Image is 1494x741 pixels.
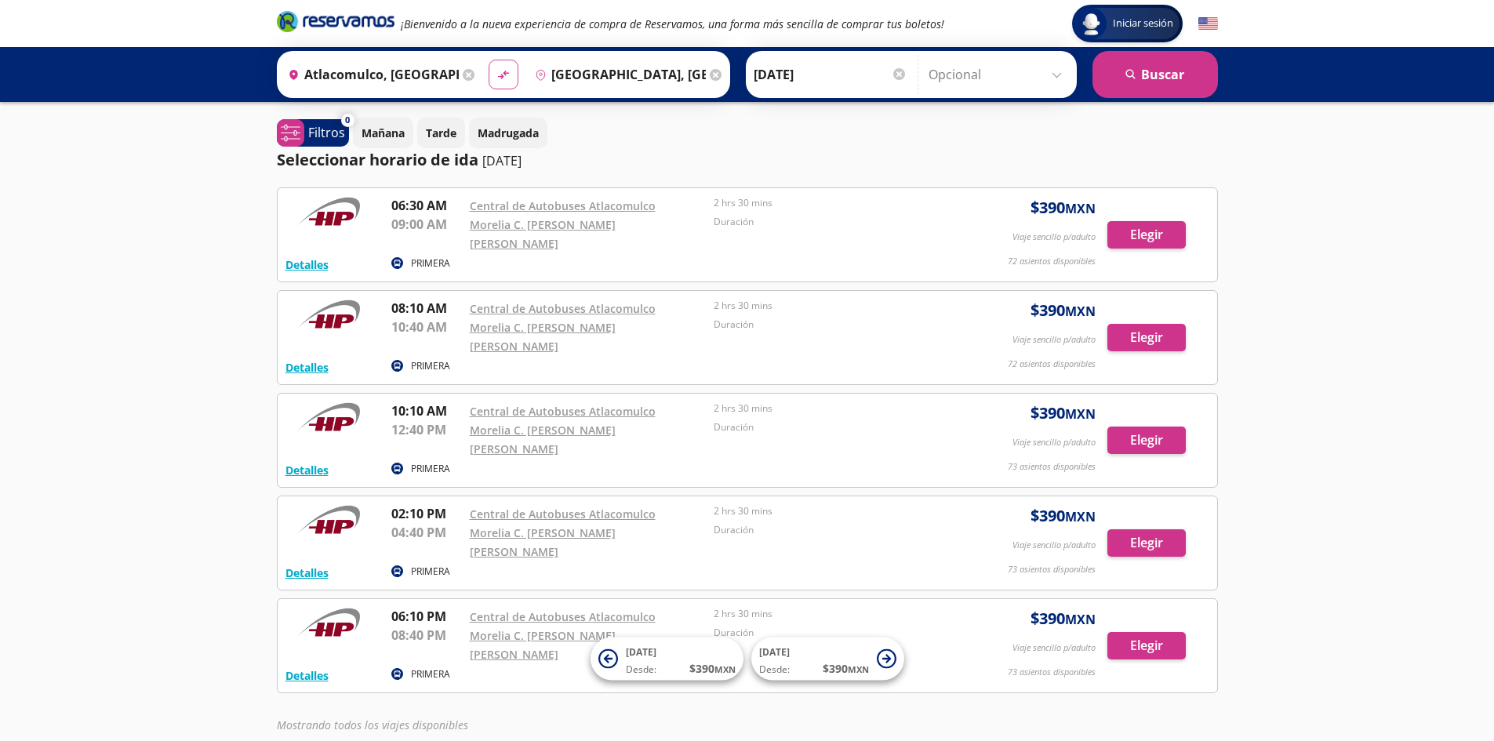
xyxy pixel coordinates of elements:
[391,420,462,439] p: 12:40 PM
[929,55,1069,94] input: Opcional
[277,119,349,147] button: 0Filtros
[848,663,869,675] small: MXN
[714,504,951,518] p: 2 hrs 30 mins
[1107,632,1186,659] button: Elegir
[426,125,456,141] p: Tarde
[714,215,951,229] p: Duración
[417,118,465,148] button: Tarde
[285,565,329,581] button: Detalles
[470,423,616,456] a: Morelia C. [PERSON_NAME] [PERSON_NAME]
[411,359,450,373] p: PRIMERA
[529,55,706,94] input: Buscar Destino
[1012,333,1096,347] p: Viaje sencillo p/adulto
[277,148,478,172] p: Seleccionar horario de ida
[714,663,736,675] small: MXN
[285,462,329,478] button: Detalles
[391,318,462,336] p: 10:40 AM
[282,55,459,94] input: Buscar Origen
[308,123,345,142] p: Filtros
[391,215,462,234] p: 09:00 AM
[411,565,450,579] p: PRIMERA
[469,118,547,148] button: Madrugada
[277,9,394,33] i: Brand Logo
[1107,427,1186,454] button: Elegir
[277,717,468,732] em: Mostrando todos los viajes disponibles
[1065,303,1096,320] small: MXN
[391,196,462,215] p: 06:30 AM
[391,626,462,645] p: 08:40 PM
[1092,51,1218,98] button: Buscar
[1107,529,1186,557] button: Elegir
[482,151,522,170] p: [DATE]
[391,607,462,626] p: 06:10 PM
[391,401,462,420] p: 10:10 AM
[285,196,372,227] img: RESERVAMOS
[362,125,405,141] p: Mañana
[285,667,329,684] button: Detalles
[285,299,372,330] img: RESERVAMOS
[470,198,656,213] a: Central de Autobuses Atlacomulco
[1031,299,1096,322] span: $ 390
[411,462,450,476] p: PRIMERA
[714,196,951,210] p: 2 hrs 30 mins
[759,645,790,659] span: [DATE]
[714,318,951,332] p: Duración
[470,525,616,559] a: Morelia C. [PERSON_NAME] [PERSON_NAME]
[823,660,869,677] span: $ 390
[1031,196,1096,220] span: $ 390
[714,626,951,640] p: Duración
[1031,504,1096,528] span: $ 390
[1107,324,1186,351] button: Elegir
[1107,16,1180,31] span: Iniciar sesión
[1012,539,1096,552] p: Viaje sencillo p/adulto
[1012,436,1096,449] p: Viaje sencillo p/adulto
[591,637,743,681] button: [DATE]Desde:$390MXN
[1065,405,1096,423] small: MXN
[714,607,951,621] p: 2 hrs 30 mins
[345,114,350,127] span: 0
[759,663,790,677] span: Desde:
[1008,255,1096,268] p: 72 asientos disponibles
[470,301,656,316] a: Central de Autobuses Atlacomulco
[754,55,907,94] input: Elegir Fecha
[1065,508,1096,525] small: MXN
[470,217,616,251] a: Morelia C. [PERSON_NAME] [PERSON_NAME]
[470,628,616,662] a: Morelia C. [PERSON_NAME] [PERSON_NAME]
[1012,641,1096,655] p: Viaje sencillo p/adulto
[353,118,413,148] button: Mañana
[285,256,329,273] button: Detalles
[1012,231,1096,244] p: Viaje sencillo p/adulto
[411,256,450,271] p: PRIMERA
[478,125,539,141] p: Madrugada
[626,663,656,677] span: Desde:
[401,16,944,31] em: ¡Bienvenido a la nueva experiencia de compra de Reservamos, una forma más sencilla de comprar tus...
[714,299,951,313] p: 2 hrs 30 mins
[689,660,736,677] span: $ 390
[1031,401,1096,425] span: $ 390
[285,401,372,433] img: RESERVAMOS
[391,504,462,523] p: 02:10 PM
[1008,460,1096,474] p: 73 asientos disponibles
[277,9,394,38] a: Brand Logo
[470,320,616,354] a: Morelia C. [PERSON_NAME] [PERSON_NAME]
[285,504,372,536] img: RESERVAMOS
[1065,611,1096,628] small: MXN
[1008,563,1096,576] p: 73 asientos disponibles
[391,299,462,318] p: 08:10 AM
[1008,358,1096,371] p: 72 asientos disponibles
[626,645,656,659] span: [DATE]
[470,507,656,521] a: Central de Autobuses Atlacomulco
[1107,221,1186,249] button: Elegir
[714,401,951,416] p: 2 hrs 30 mins
[285,359,329,376] button: Detalles
[285,607,372,638] img: RESERVAMOS
[714,420,951,434] p: Duración
[391,523,462,542] p: 04:40 PM
[751,637,904,681] button: [DATE]Desde:$390MXN
[1008,666,1096,679] p: 73 asientos disponibles
[714,523,951,537] p: Duración
[411,667,450,681] p: PRIMERA
[470,609,656,624] a: Central de Autobuses Atlacomulco
[1031,607,1096,630] span: $ 390
[1198,14,1218,34] button: English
